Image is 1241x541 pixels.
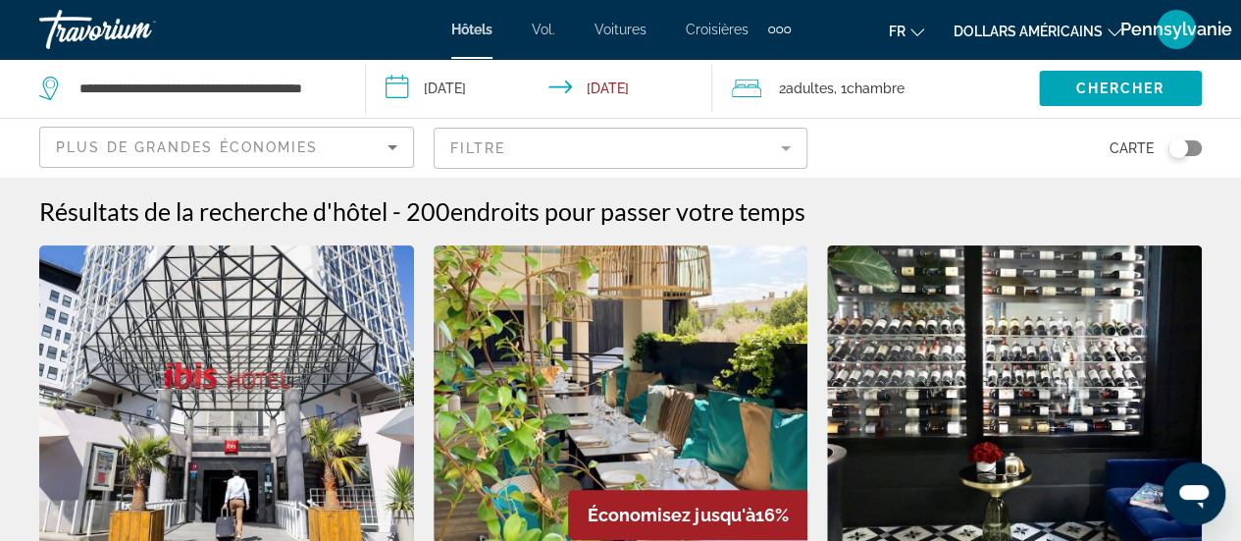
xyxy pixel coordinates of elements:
font: Pennsylvanie [1120,19,1232,39]
button: Check-in date: Sep 26, 2025 Check-out date: Sep 28, 2025 [366,59,712,118]
span: Carte [1110,135,1154,162]
span: Plus de grandes économies [56,139,319,155]
iframe: Bouton de lancement de la fenêtre de messagerie [1163,462,1225,525]
span: Adultes [786,81,834,96]
font: fr [889,24,905,39]
font: dollars américains [954,24,1103,39]
button: Filter [434,127,808,170]
span: Économisez jusqu'à [588,505,754,525]
a: Voitures [595,22,646,37]
span: Chambre [847,81,905,96]
a: Croisières [686,22,749,37]
button: Changer de langue [889,17,924,45]
span: , 1 [834,75,905,102]
button: Changer de devise [954,17,1121,45]
a: Vol. [532,22,555,37]
span: - [392,196,401,226]
span: endroits pour passer votre temps [450,196,805,226]
span: 2 [779,75,834,102]
button: Éléments de navigation supplémentaires [768,14,791,45]
a: Hôtels [451,22,492,37]
button: Menu utilisateur [1151,9,1202,50]
button: Toggle map [1154,139,1202,157]
mat-select: Sort by [56,135,397,159]
div: 16% [568,490,807,540]
h2: 200 [406,196,805,226]
a: Travorium [39,4,235,55]
span: Chercher [1075,81,1164,96]
button: Travelers: 2 adults, 0 children [712,59,1039,118]
button: Chercher [1039,71,1202,106]
h1: Résultats de la recherche d'hôtel [39,196,388,226]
